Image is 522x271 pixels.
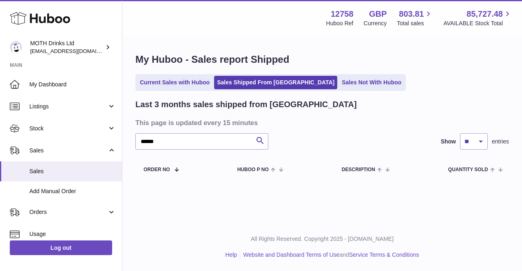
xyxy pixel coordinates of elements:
[29,187,116,195] span: Add Manual Order
[30,48,120,54] span: [EMAIL_ADDRESS][DOMAIN_NAME]
[397,20,433,27] span: Total sales
[30,40,104,55] div: MOTH Drinks Ltd
[129,235,515,243] p: All Rights Reserved. Copyright 2025 - [DOMAIN_NAME]
[342,167,375,172] span: Description
[467,9,503,20] span: 85,727.48
[243,251,339,258] a: Website and Dashboard Terms of Use
[443,9,512,27] a: 85,727.48 AVAILABLE Stock Total
[29,167,116,175] span: Sales
[137,76,212,89] a: Current Sales with Huboo
[339,76,404,89] a: Sales Not With Huboo
[492,138,509,145] span: entries
[448,167,488,172] span: Quantity Sold
[29,208,107,216] span: Orders
[349,251,419,258] a: Service Terms & Conditions
[399,9,424,20] span: 803.81
[135,99,357,110] h2: Last 3 months sales shipped from [GEOGRAPHIC_DATA]
[364,20,387,27] div: Currency
[214,76,337,89] a: Sales Shipped From [GEOGRAPHIC_DATA]
[135,53,509,66] h1: My Huboo - Sales report Shipped
[443,20,512,27] span: AVAILABLE Stock Total
[441,138,456,145] label: Show
[29,125,107,132] span: Stock
[397,9,433,27] a: 803.81 Total sales
[240,251,419,259] li: and
[369,9,387,20] strong: GBP
[29,230,116,238] span: Usage
[226,251,237,258] a: Help
[29,147,107,154] span: Sales
[331,9,354,20] strong: 12758
[10,240,112,255] a: Log out
[326,20,354,27] div: Huboo Ref
[29,81,116,88] span: My Dashboard
[144,167,170,172] span: Order No
[10,41,22,53] img: orders@mothdrinks.com
[29,103,107,110] span: Listings
[135,118,507,127] h3: This page is updated every 15 minutes
[237,167,269,172] span: Huboo P no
